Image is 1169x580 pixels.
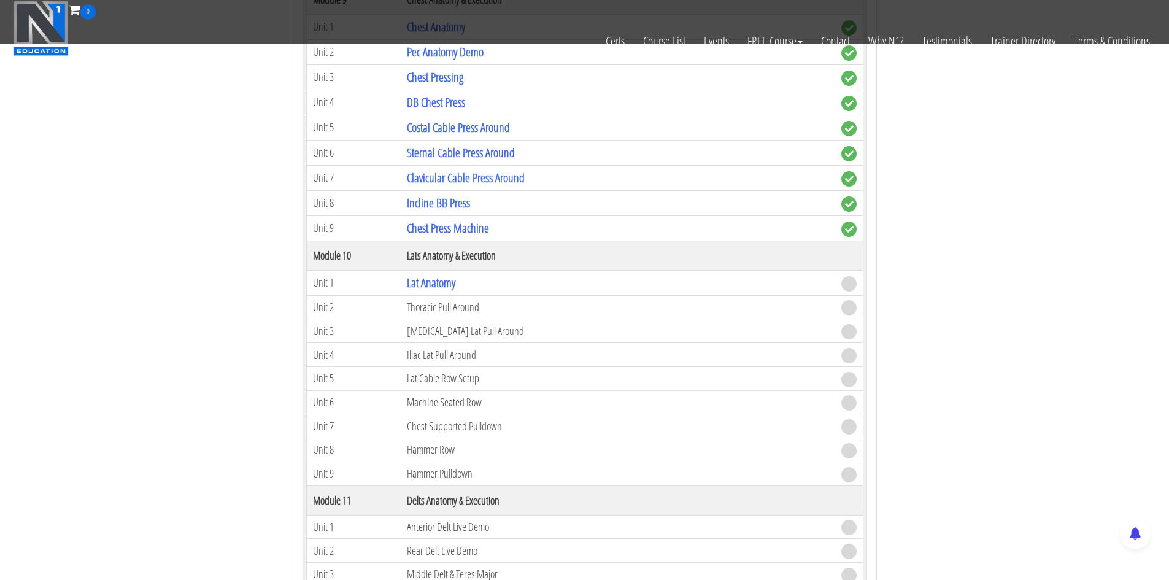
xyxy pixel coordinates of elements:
[306,115,401,140] td: Unit 5
[306,462,401,485] td: Unit 9
[841,121,857,136] span: complete
[401,390,835,414] td: Machine Seated Row
[634,20,695,63] a: Course List
[401,539,835,563] td: Rear Delt Live Demo
[306,90,401,115] td: Unit 4
[841,222,857,237] span: complete
[13,1,69,56] img: n1-education
[407,94,465,110] a: DB Chest Press
[596,20,634,63] a: Certs
[306,295,401,319] td: Unit 2
[738,20,812,63] a: FREE Course
[859,20,913,63] a: Why N1?
[401,343,835,367] td: Iliac Lat Pull Around
[306,241,401,270] th: Module 10
[401,485,835,515] th: Delts Anatomy & Execution
[407,274,455,291] a: Lat Anatomy
[306,140,401,165] td: Unit 6
[401,319,835,343] td: [MEDICAL_DATA] Lat Pull Around
[306,515,401,539] td: Unit 1
[913,20,981,63] a: Testimonials
[80,4,96,20] span: 0
[306,539,401,563] td: Unit 2
[401,241,835,270] th: Lats Anatomy & Execution
[306,215,401,241] td: Unit 9
[407,69,463,85] a: Chest Pressing
[1065,20,1159,63] a: Terms & Conditions
[407,220,489,236] a: Chest Press Machine
[401,366,835,390] td: Lat Cable Row Setup
[306,190,401,215] td: Unit 8
[306,319,401,343] td: Unit 3
[306,485,401,515] th: Module 11
[401,515,835,539] td: Anterior Delt Live Demo
[306,64,401,90] td: Unit 3
[812,20,859,63] a: Contact
[695,20,738,63] a: Events
[401,462,835,485] td: Hammer Pulldown
[306,343,401,367] td: Unit 4
[306,270,401,295] td: Unit 1
[841,196,857,212] span: complete
[306,165,401,190] td: Unit 7
[401,414,835,438] td: Chest Supported Pulldown
[841,146,857,161] span: complete
[841,171,857,187] span: complete
[401,438,835,462] td: Hammer Row
[306,414,401,438] td: Unit 7
[69,1,96,18] a: 0
[981,20,1065,63] a: Trainer Directory
[407,195,470,211] a: Incline BB Press
[306,366,401,390] td: Unit 5
[401,295,835,319] td: Thoracic Pull Around
[306,438,401,462] td: Unit 8
[407,119,510,136] a: Costal Cable Press Around
[407,169,525,186] a: Clavicular Cable Press Around
[306,390,401,414] td: Unit 6
[841,96,857,111] span: complete
[841,71,857,86] span: complete
[407,144,515,161] a: Sternal Cable Press Around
